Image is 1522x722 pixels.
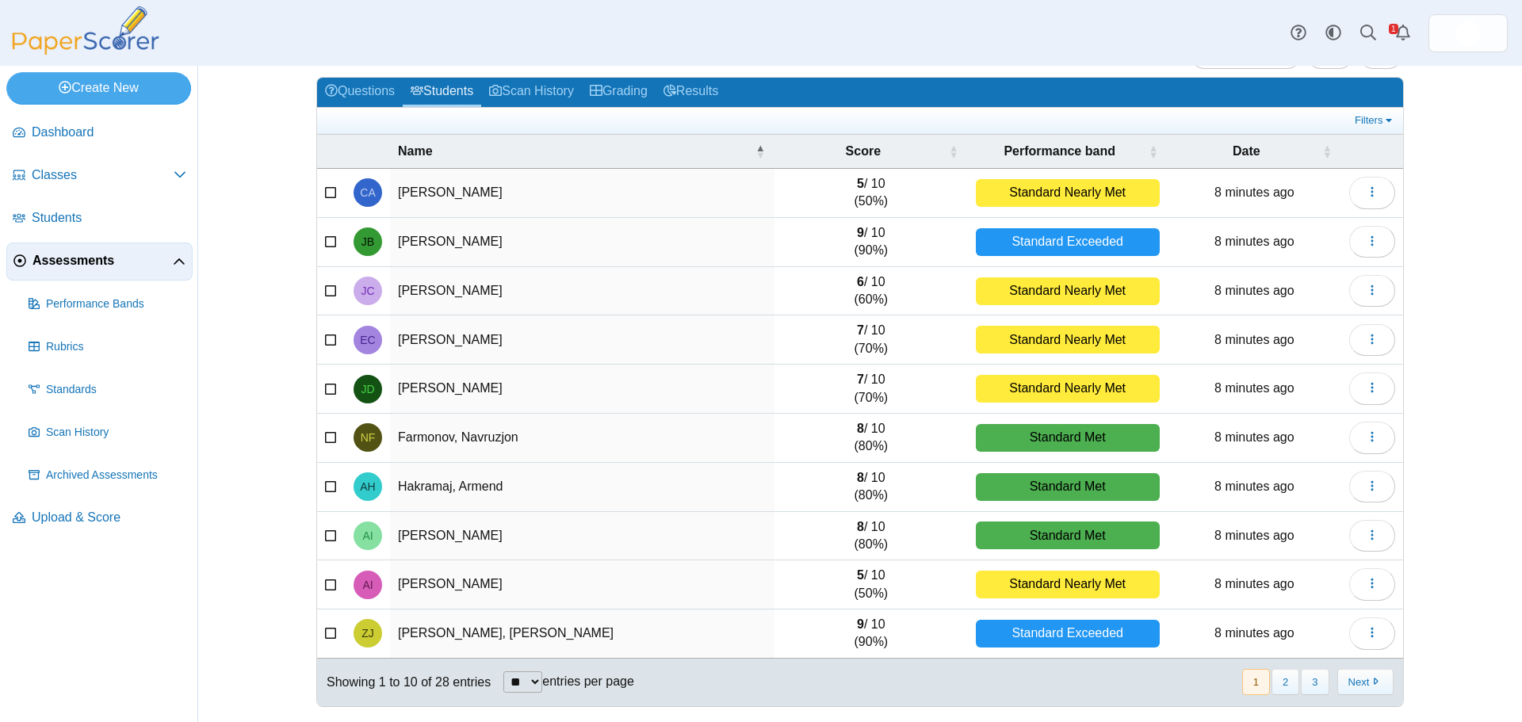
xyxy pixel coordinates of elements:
time: Sep 17, 2025 at 9:09 AM [1214,381,1294,395]
span: Name : Activate to invert sorting [755,135,765,168]
b: 9 [857,226,864,239]
a: Dashboard [6,114,193,152]
label: entries per page [542,674,634,688]
td: Farmonov, Navruzjon [390,414,774,463]
td: Hakramaj, Armend [390,463,774,512]
img: PaperScorer [6,6,165,55]
time: Sep 17, 2025 at 9:09 AM [1214,284,1294,297]
span: Edison Chen [360,334,375,346]
time: Sep 17, 2025 at 9:09 AM [1214,577,1294,590]
span: Rubrics [46,339,186,355]
button: 1 [1242,669,1270,695]
a: Assessments [6,243,193,281]
div: Standard Nearly Met [976,571,1160,598]
div: Standard Met [976,521,1160,549]
td: / 10 (50%) [774,169,968,218]
b: 8 [857,520,864,533]
td: [PERSON_NAME] [390,560,774,609]
td: [PERSON_NAME] [390,365,774,414]
a: PaperScorer [6,44,165,57]
nav: pagination [1241,669,1394,695]
span: Adam Ilkhanov [362,530,373,541]
time: Sep 17, 2025 at 9:09 AM [1214,333,1294,346]
td: / 10 (90%) [774,218,968,267]
div: Standard Exceeded [976,620,1160,648]
div: Standard Nearly Met [976,277,1160,305]
button: 2 [1272,669,1299,695]
img: ps.Y0OAolr6RPehrr6a [1455,21,1481,46]
span: Performance Bands [46,296,186,312]
a: Upload & Score [6,499,193,537]
div: Standard Nearly Met [976,179,1160,207]
span: Date : Activate to sort [1322,135,1332,168]
a: Grading [582,78,656,107]
a: Alerts [1386,16,1421,51]
div: Standard Met [976,473,1160,501]
time: Sep 17, 2025 at 9:09 AM [1214,235,1294,248]
td: / 10 (70%) [774,315,968,365]
span: Standards [46,382,186,398]
span: Carlens Auguste [360,187,375,198]
span: Performance band [1004,144,1115,158]
span: Joseph Donofrio [361,384,374,395]
a: Results [656,78,726,107]
a: Students [6,200,193,238]
td: [PERSON_NAME] [390,218,774,267]
button: 3 [1301,669,1329,695]
a: Filters [1351,113,1399,128]
td: [PERSON_NAME] [390,169,774,218]
a: Scan History [481,78,582,107]
td: [PERSON_NAME], [PERSON_NAME] [390,609,774,659]
span: Date [1233,144,1260,158]
b: 7 [857,372,864,386]
span: Classes [32,166,174,184]
span: Scan History [46,425,186,441]
span: Assessments [33,252,173,269]
a: Rubrics [22,328,193,366]
div: Standard Nearly Met [976,326,1160,353]
b: 8 [857,422,864,435]
td: / 10 (90%) [774,609,968,659]
span: Jacqueline Bermejo [361,236,374,247]
time: Sep 17, 2025 at 9:09 AM [1214,626,1294,640]
span: Performance band : Activate to sort [1149,135,1158,168]
b: 9 [857,617,864,631]
a: Questions [317,78,403,107]
div: Standard Exceeded [976,228,1160,256]
td: [PERSON_NAME] [390,512,774,561]
a: Standards [22,371,193,409]
b: 5 [857,568,864,582]
b: 5 [857,177,864,190]
a: ps.Y0OAolr6RPehrr6a [1428,14,1508,52]
time: Sep 17, 2025 at 9:09 AM [1214,529,1294,542]
button: Next [1337,669,1394,695]
td: [PERSON_NAME] [390,315,774,365]
a: Scan History [22,414,193,452]
a: Performance Bands [22,285,193,323]
div: Standard Met [976,424,1160,452]
span: Zvi Nathaniel Jakob [361,628,374,639]
td: [PERSON_NAME] [390,267,774,316]
span: Score : Activate to sort [949,135,958,168]
time: Sep 17, 2025 at 9:09 AM [1214,185,1294,199]
div: Standard Nearly Met [976,375,1160,403]
a: Students [403,78,481,107]
b: 7 [857,323,864,337]
span: Name [398,144,433,158]
a: Classes [6,157,193,195]
b: 8 [857,471,864,484]
td: / 10 (80%) [774,414,968,463]
time: Sep 17, 2025 at 9:09 AM [1214,479,1294,493]
span: Dashboard [32,124,186,141]
span: Jayden Celestin [361,285,374,296]
time: Sep 17, 2025 at 9:09 AM [1214,430,1294,444]
td: / 10 (70%) [774,365,968,414]
span: Abiha Imran [362,579,373,590]
td: / 10 (50%) [774,560,968,609]
span: Armend Hakramaj [360,481,375,492]
td: / 10 (80%) [774,512,968,561]
span: Jeanie Hernandez [1455,21,1481,46]
td: / 10 (80%) [774,463,968,512]
span: Upload & Score [32,509,186,526]
a: Archived Assessments [22,457,193,495]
